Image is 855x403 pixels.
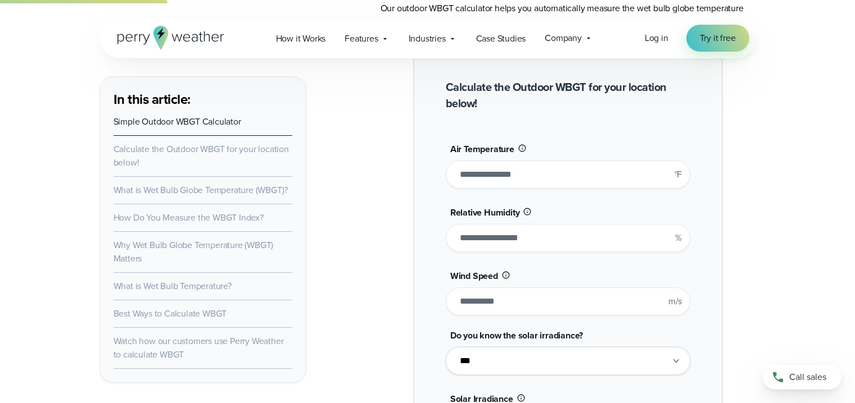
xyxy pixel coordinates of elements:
a: Try it free [686,25,749,52]
span: Try it free [700,31,736,45]
a: Best Ways to Calculate WBGT [114,307,227,320]
h2: Calculate the Outdoor WBGT for your location below! [446,79,690,112]
span: Features [345,32,378,45]
span: Air Temperature [450,143,514,155]
span: How it Works [276,32,326,45]
span: Relative Humidity [450,206,520,219]
a: How it Works [266,27,336,50]
span: Industries [409,32,446,45]
a: Why Wet Bulb Globe Temperature (WBGT) Matters [114,239,274,265]
a: Log in [645,31,668,45]
span: Wind Speed [450,269,498,282]
span: Log in [645,31,668,44]
span: Do you know the solar irradiance? [450,329,583,342]
a: Simple Outdoor WBGT Calculator [114,115,241,128]
p: Our outdoor WBGT calculator helps you automatically measure the wet bulb globe temperature quickl... [381,2,756,29]
a: Case Studies [467,27,536,50]
a: What is Wet Bulb Globe Temperature (WBGT)? [114,184,288,196]
a: What is Wet Bulb Temperature? [114,280,232,292]
h3: In this article: [114,90,292,108]
a: Watch how our customers use Perry Weather to calculate WBGT [114,335,284,361]
a: Calculate the Outdoor WBGT for your location below! [114,143,289,169]
span: Case Studies [476,32,526,45]
span: Company [545,31,582,45]
a: How Do You Measure the WBGT Index? [114,211,264,224]
span: Call sales [789,370,826,384]
a: Call sales [763,365,842,390]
